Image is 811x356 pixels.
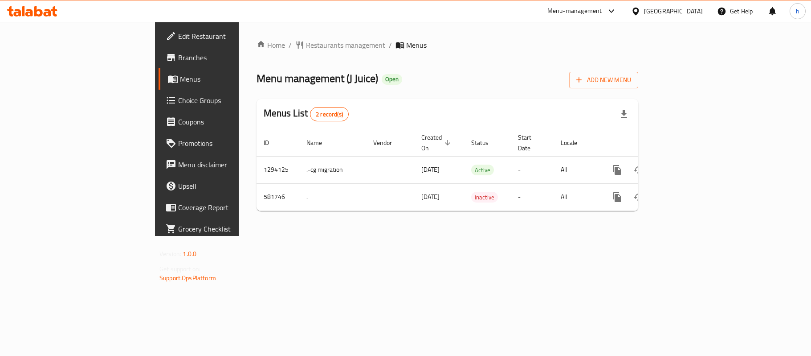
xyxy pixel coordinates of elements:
[373,137,403,148] span: Vendor
[613,103,635,125] div: Export file
[382,74,402,85] div: Open
[159,154,290,175] a: Menu disclaimer
[471,165,494,175] div: Active
[183,248,196,260] span: 1.0.0
[561,137,589,148] span: Locale
[421,191,440,203] span: [DATE]
[628,159,649,181] button: Change Status
[178,116,283,127] span: Coupons
[389,40,392,50] li: /
[421,164,440,175] span: [DATE]
[159,175,290,197] a: Upsell
[178,31,283,41] span: Edit Restaurant
[518,132,543,153] span: Start Date
[159,248,181,260] span: Version:
[554,183,599,211] td: All
[511,183,554,211] td: -
[471,137,500,148] span: Status
[180,74,283,84] span: Menus
[178,138,283,149] span: Promotions
[159,263,200,275] span: Get support on:
[406,40,427,50] span: Menus
[159,132,290,154] a: Promotions
[796,6,799,16] span: h
[382,75,402,83] span: Open
[471,192,498,203] span: Inactive
[159,68,290,90] a: Menus
[607,186,628,208] button: more
[644,6,703,16] div: [GEOGRAPHIC_DATA]
[306,40,385,50] span: Restaurants management
[159,47,290,68] a: Branches
[310,110,348,119] span: 2 record(s)
[511,156,554,183] td: -
[178,181,283,191] span: Upsell
[299,156,366,183] td: .-cg migration
[576,75,631,86] span: Add New Menu
[159,25,290,47] a: Edit Restaurant
[257,40,638,50] nav: breadcrumb
[264,107,349,121] h2: Menus List
[159,90,290,111] a: Choice Groups
[159,197,290,218] a: Coverage Report
[299,183,366,211] td: .
[306,137,334,148] span: Name
[178,95,283,106] span: Choice Groups
[159,272,216,284] a: Support.OpsPlatform
[178,159,283,170] span: Menu disclaimer
[599,129,699,157] th: Actions
[178,52,283,63] span: Branches
[257,129,699,211] table: enhanced table
[421,132,453,153] span: Created On
[178,202,283,213] span: Coverage Report
[607,159,628,181] button: more
[264,137,281,148] span: ID
[547,6,602,17] div: Menu-management
[178,224,283,234] span: Grocery Checklist
[554,156,599,183] td: All
[159,218,290,240] a: Grocery Checklist
[569,72,638,88] button: Add New Menu
[471,165,494,175] span: Active
[159,111,290,132] a: Coupons
[295,40,385,50] a: Restaurants management
[257,68,378,88] span: Menu management ( J Juice )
